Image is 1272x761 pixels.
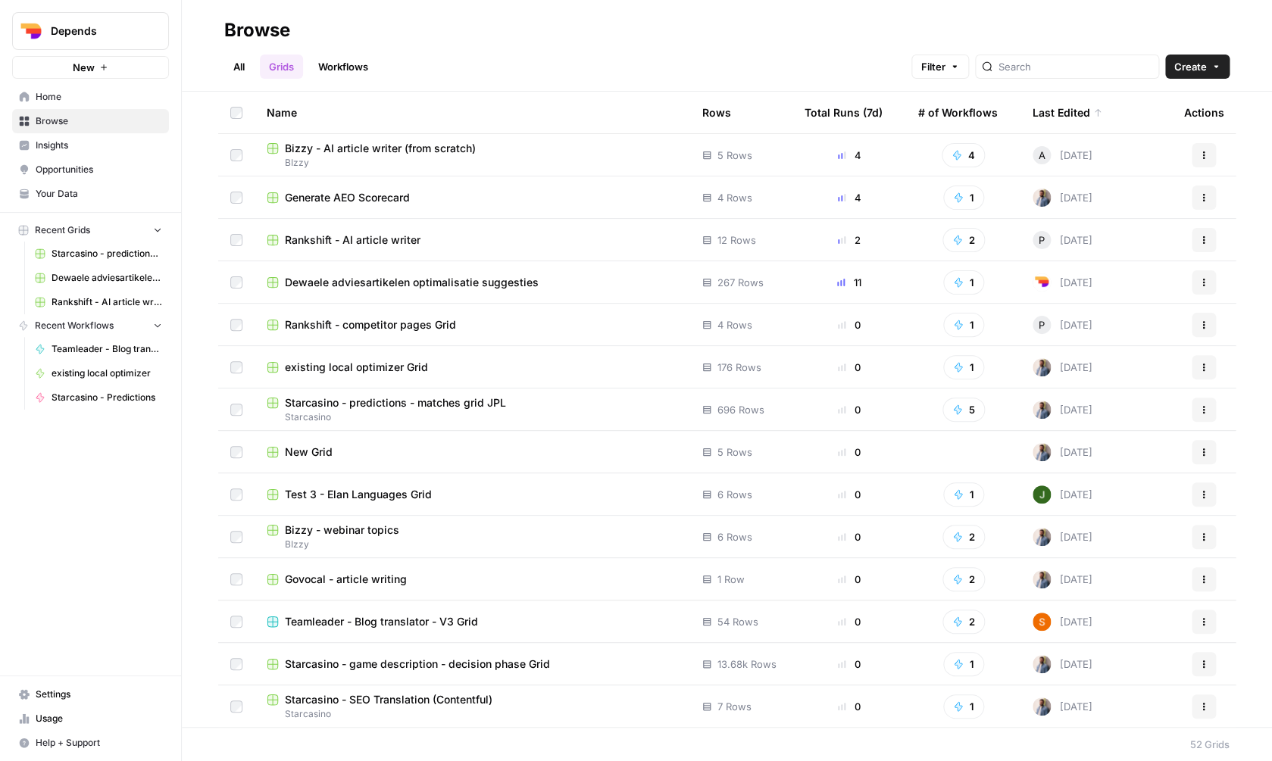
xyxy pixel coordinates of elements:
[1174,59,1207,74] span: Create
[1033,655,1092,673] div: [DATE]
[36,187,162,201] span: Your Data
[267,92,678,133] div: Name
[702,92,731,133] div: Rows
[285,395,506,410] span: Starcasino - predictions - matches grid JPL
[267,360,678,375] a: existing local optimizer Grid
[1039,317,1045,332] span: P
[28,361,169,385] a: existing local optimizer
[805,317,894,332] div: 0
[805,657,894,672] div: 0
[73,60,95,75] span: New
[12,12,169,50] button: Workspace: Depends
[51,23,142,39] span: Depends
[52,247,162,260] span: Starcasino - predictions - matches grid JPL
[224,18,290,42] div: Browse
[285,444,333,460] span: New Grid
[17,17,45,45] img: Depends Logo
[1033,189,1092,207] div: [DATE]
[36,688,162,701] span: Settings
[267,487,678,502] a: Test 3 - Elan Languages Grid
[1184,92,1224,133] div: Actions
[717,699,752,714] span: 7 Rows
[28,385,169,410] a: Starcasino - Predictions
[267,707,678,721] span: Starcasino
[918,92,998,133] div: # of Workflows
[1033,485,1092,504] div: [DATE]
[1033,189,1051,207] img: 542af2wjek5zirkck3dd1n2hljhm
[999,59,1152,74] input: Search
[285,487,432,502] span: Test 3 - Elan Languages Grid
[267,410,678,424] span: Starcasino
[942,143,985,167] button: 4
[12,158,169,182] a: Opportunities
[1033,613,1092,631] div: [DATE]
[1033,92,1102,133] div: Last Edited
[309,55,377,79] a: Workflows
[805,92,883,133] div: Total Runs (7d)
[1033,231,1092,249] div: [DATE]
[921,59,945,74] span: Filter
[285,317,456,332] span: Rankshift - competitor pages Grid
[717,487,752,502] span: 6 Rows
[717,190,752,205] span: 4 Rows
[36,114,162,128] span: Browse
[28,266,169,290] a: Dewaele adviesartikelen optimalisatie suggesties
[1033,697,1092,716] div: [DATE]
[12,682,169,706] a: Settings
[1033,358,1092,376] div: [DATE]
[285,232,420,248] span: Rankshift - AI article writer
[805,699,894,714] div: 0
[717,614,758,629] span: 54 Rows
[1033,273,1051,292] img: 5uoylj4myb5vgh24feeu24gzcre0
[1033,528,1051,546] img: 542af2wjek5zirkck3dd1n2hljhm
[285,141,476,156] span: Bizzy - AI article writer (from scratch)
[805,529,894,544] div: 0
[942,567,985,591] button: 2
[943,694,984,719] button: 1
[1033,570,1092,588] div: [DATE]
[805,572,894,587] div: 0
[12,219,169,242] button: Recent Grids
[12,706,169,731] a: Usage
[805,275,894,290] div: 11
[1033,443,1051,461] img: 542af2wjek5zirkck3dd1n2hljhm
[1033,401,1051,419] img: 542af2wjek5zirkck3dd1n2hljhm
[1033,570,1051,588] img: 542af2wjek5zirkck3dd1n2hljhm
[1033,697,1051,716] img: 542af2wjek5zirkck3dd1n2hljhm
[943,652,984,676] button: 1
[285,190,410,205] span: Generate AEO Scorecard
[717,444,752,460] span: 5 Rows
[805,444,894,460] div: 0
[52,271,162,285] span: Dewaele adviesartikelen optimalisatie suggesties
[267,614,678,629] a: Teamleader - Blog translator - V3 Grid
[36,712,162,725] span: Usage
[942,398,985,422] button: 5
[1190,737,1230,752] div: 52 Grids
[260,55,303,79] a: Grids
[942,525,985,549] button: 2
[805,148,894,163] div: 4
[717,275,764,290] span: 267 Rows
[942,610,985,634] button: 2
[1033,485,1051,504] img: ibvp2fn0xxp1avljsga1xqf48l9o
[1033,316,1092,334] div: [DATE]
[285,692,492,707] span: Starcasino - SEO Translation (Contentful)
[805,487,894,502] div: 0
[805,190,894,205] div: 4
[36,736,162,750] span: Help + Support
[267,190,678,205] a: Generate AEO Scorecard
[12,85,169,109] a: Home
[28,337,169,361] a: Teamleader - Blog translator - V3
[1033,401,1092,419] div: [DATE]
[267,657,678,672] a: Starcasino - game description - decision phase Grid
[805,614,894,629] div: 0
[943,270,984,295] button: 1
[943,355,984,379] button: 1
[717,317,752,332] span: 4 Rows
[285,275,539,290] span: Dewaele adviesartikelen optimalisatie suggesties
[943,482,984,507] button: 1
[12,182,169,206] a: Your Data
[267,572,678,587] a: Govocal - article writing
[36,90,162,104] span: Home
[717,402,764,417] span: 696 Rows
